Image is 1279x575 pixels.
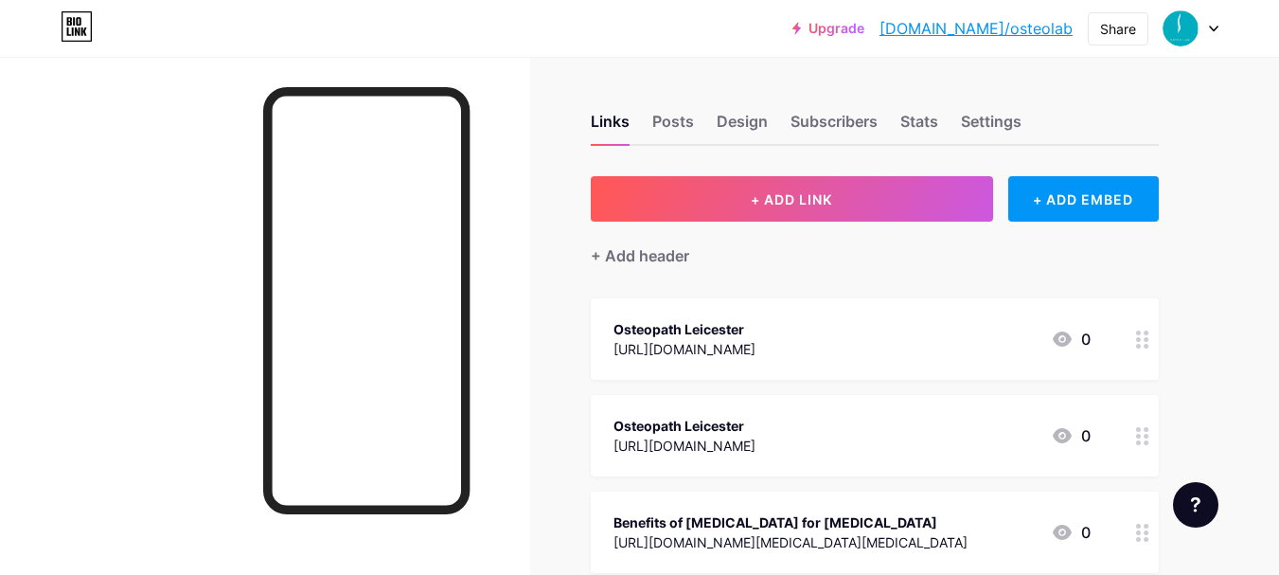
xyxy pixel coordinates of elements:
[751,191,832,207] span: + ADD LINK
[1163,10,1199,46] img: osteolab
[879,17,1073,40] a: [DOMAIN_NAME]/osteolab
[961,110,1021,144] div: Settings
[717,110,768,144] div: Design
[1051,521,1091,544] div: 0
[1051,328,1091,350] div: 0
[613,416,755,436] div: Osteopath Leicester
[613,436,755,456] div: [URL][DOMAIN_NAME]
[591,110,630,144] div: Links
[591,244,689,267] div: + Add header
[900,110,938,144] div: Stats
[613,339,755,359] div: [URL][DOMAIN_NAME]
[591,176,993,222] button: + ADD LINK
[1051,424,1091,447] div: 0
[613,512,968,532] div: Benefits of [MEDICAL_DATA] for [MEDICAL_DATA]
[792,21,864,36] a: Upgrade
[613,319,755,339] div: Osteopath Leicester
[613,532,968,552] div: [URL][DOMAIN_NAME][MEDICAL_DATA][MEDICAL_DATA]
[790,110,878,144] div: Subscribers
[1100,19,1136,39] div: Share
[652,110,694,144] div: Posts
[1008,176,1159,222] div: + ADD EMBED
